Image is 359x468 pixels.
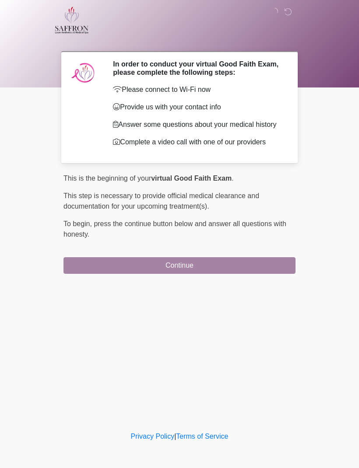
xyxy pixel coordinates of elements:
span: To begin, [63,220,94,227]
a: | [174,433,176,440]
span: press the continue button below and answer all questions with honesty. [63,220,286,238]
img: Saffron Laser Aesthetics and Medical Spa Logo [55,7,89,34]
p: Answer some questions about your medical history [113,119,282,130]
a: Privacy Policy [131,433,175,440]
span: This step is necessary to provide official medical clearance and documentation for your upcoming ... [63,192,259,210]
p: Provide us with your contact info [113,102,282,112]
span: This is the beginning of your [63,175,151,182]
a: Terms of Service [176,433,228,440]
h2: In order to conduct your virtual Good Faith Exam, please complete the following steps: [113,60,282,77]
p: Please connect to Wi-Fi now [113,84,282,95]
button: Continue [63,257,296,274]
span: . [232,175,233,182]
p: Complete a video call with one of our providers [113,137,282,147]
strong: virtual Good Faith Exam [151,175,232,182]
img: Agent Avatar [70,60,96,86]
